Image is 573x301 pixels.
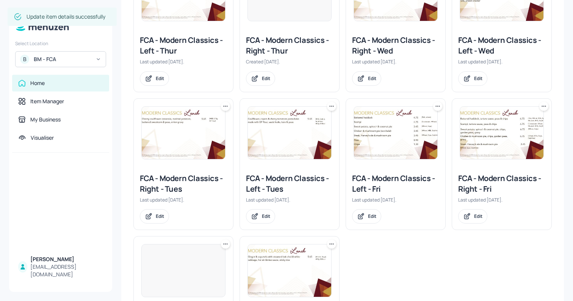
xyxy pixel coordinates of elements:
[156,75,164,82] div: Edit
[142,107,225,159] img: 2025-03-04-1741084435201z7emhxromjn.jpeg
[248,107,331,159] img: 2025-06-10-174954325901460l4d3as6cc.jpeg
[140,58,227,65] div: Last updated [DATE].
[156,213,164,219] div: Edit
[368,75,376,82] div: Edit
[458,173,545,194] div: FCA - Modern Classics - Right - Fri
[458,197,545,203] div: Last updated [DATE].
[246,58,333,65] div: Created [DATE].
[246,173,333,194] div: FCA - Modern Classics - Left - Tues
[30,116,61,123] div: My Business
[352,58,439,65] div: Last updated [DATE].
[474,75,482,82] div: Edit
[140,197,227,203] div: Last updated [DATE].
[262,213,270,219] div: Edit
[30,263,103,278] div: [EMAIL_ADDRESS][DOMAIN_NAME]
[30,255,103,263] div: [PERSON_NAME]
[352,173,439,194] div: FCA - Modern Classics - Left - Fri
[368,213,376,219] div: Edit
[246,35,333,56] div: FCA - Modern Classics - Right - Thur
[262,75,270,82] div: Edit
[352,197,439,203] div: Last updated [DATE].
[30,79,45,87] div: Home
[352,35,439,56] div: FCA - Modern Classics - Right - Wed
[27,10,105,24] div: Update item details successfully
[458,58,545,65] div: Last updated [DATE].
[30,98,64,105] div: Item Manager
[248,244,331,297] img: 2025-07-07-1751877256712fmgtw5t15iu.jpeg
[140,173,227,194] div: FCA - Modern Classics - Right - Tues
[474,213,482,219] div: Edit
[246,197,333,203] div: Last updated [DATE].
[20,55,29,64] div: B
[15,40,106,47] div: Select Location
[458,35,545,56] div: FCA - Modern Classics - Left - Wed
[34,55,91,63] div: BM - FCA
[460,107,543,159] img: 2025-08-01-1754044405420nd3uj88gog.jpeg
[140,35,227,56] div: FCA - Modern Classics - Left - Thur
[354,107,437,159] img: 2025-08-01-1754038686521089qm9rbdt47.jpeg
[31,134,54,142] div: Visualiser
